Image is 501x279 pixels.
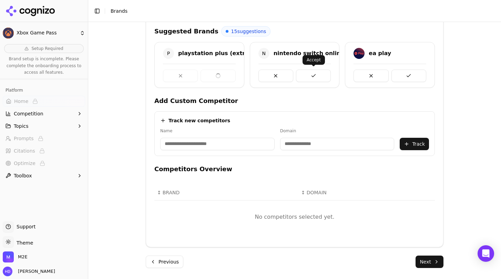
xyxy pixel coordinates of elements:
span: Xbox Game Pass [17,30,77,36]
span: 15 suggestions [231,28,266,35]
div: ↕DOMAIN [301,189,356,196]
div: Data table [154,185,435,234]
td: No competitors selected yet. [154,200,435,233]
span: [PERSON_NAME] [15,268,55,275]
span: Home [14,98,28,105]
span: Optimize [14,160,35,167]
span: Topics [14,123,29,130]
div: nintendo switch online + expansion pack [274,49,401,58]
span: DOMAIN [307,189,327,196]
h4: Competitors Overview [154,164,435,174]
div: Open Intercom Messenger [478,245,494,262]
h4: Suggested Brands [154,27,218,36]
th: BRAND [154,185,298,200]
div: playstation plus (extra/premium) [178,49,281,58]
span: P [163,48,174,59]
span: M2E [18,254,28,260]
span: Citations [14,147,35,154]
span: BRAND [163,189,180,196]
button: Open user button [3,267,55,276]
span: Brands [111,8,127,14]
img: Xbox Game Pass [3,28,14,39]
div: Platform [3,85,85,96]
span: Support [14,223,35,230]
button: Next [416,256,443,268]
nav: breadcrumb [111,8,127,14]
button: Open organization switcher [3,251,28,262]
div: ↕BRAND [157,189,296,196]
p: Brand setup is incomplete. Please complete the onboarding process to access all features. [4,56,84,76]
h4: Add Custom Competitor [154,96,435,106]
p: Accept [307,57,321,63]
span: Theme [14,240,33,246]
button: Topics [3,121,85,132]
div: ea play [369,49,391,58]
img: M2E [3,251,14,262]
span: Competition [14,110,43,117]
th: DOMAIN [298,185,359,200]
span: Setup Required [31,46,63,51]
img: Hakan Degirmenci [3,267,12,276]
label: Name [160,128,275,134]
button: Previous [146,256,183,268]
span: Toolbox [14,172,32,179]
button: Competition [3,108,85,119]
span: Prompts [14,135,34,142]
span: N [258,48,269,59]
button: Track [400,138,429,150]
label: Domain [280,128,395,134]
h4: Track new competitors [168,117,230,124]
button: Toolbox [3,170,85,181]
img: ea play [354,48,365,59]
